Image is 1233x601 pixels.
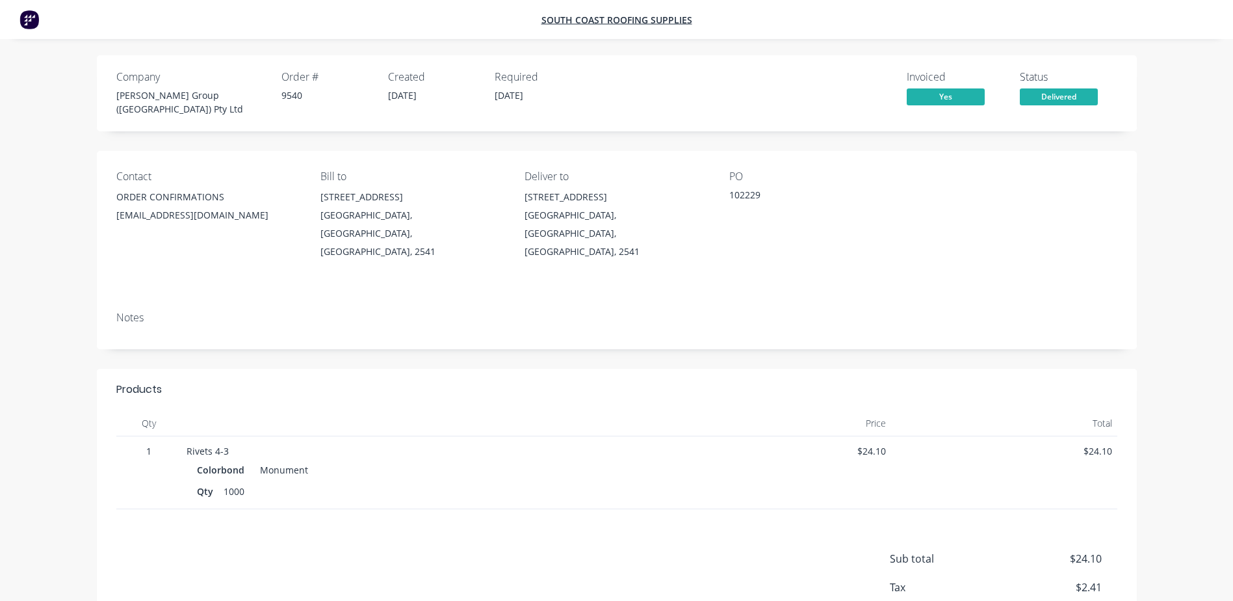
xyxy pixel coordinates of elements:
[116,170,300,183] div: Contact
[320,170,504,183] div: Bill to
[197,461,250,479] div: Colorbond
[116,312,1117,324] div: Notes
[187,445,229,457] span: Rivets 4-3
[320,188,504,261] div: [STREET_ADDRESS][GEOGRAPHIC_DATA], [GEOGRAPHIC_DATA], [GEOGRAPHIC_DATA], 2541
[1020,71,1117,83] div: Status
[495,89,523,101] span: [DATE]
[116,188,300,206] div: ORDER CONFIRMATIONS
[255,461,308,479] div: Monument
[907,88,985,105] span: Yes
[890,551,1006,567] span: Sub total
[388,89,417,101] span: [DATE]
[116,188,300,230] div: ORDER CONFIRMATIONS[EMAIL_ADDRESS][DOMAIN_NAME]
[19,10,39,29] img: Factory
[388,71,479,83] div: Created
[116,206,300,224] div: [EMAIL_ADDRESS][DOMAIN_NAME]
[122,444,176,458] span: 1
[525,188,708,261] div: [STREET_ADDRESS][GEOGRAPHIC_DATA], [GEOGRAPHIC_DATA], [GEOGRAPHIC_DATA], 2541
[729,188,892,206] div: 102229
[320,188,504,206] div: [STREET_ADDRESS]
[525,206,708,261] div: [GEOGRAPHIC_DATA], [GEOGRAPHIC_DATA], [GEOGRAPHIC_DATA], 2541
[218,482,250,501] div: 1000
[890,580,1006,595] span: Tax
[541,14,692,26] a: South Coast Roofing Supplies
[281,71,372,83] div: Order #
[116,88,266,116] div: [PERSON_NAME] Group ([GEOGRAPHIC_DATA]) Pty Ltd
[525,170,708,183] div: Deliver to
[671,444,887,458] span: $24.10
[666,410,892,436] div: Price
[116,410,181,436] div: Qty
[1005,580,1101,595] span: $2.41
[320,206,504,261] div: [GEOGRAPHIC_DATA], [GEOGRAPHIC_DATA], [GEOGRAPHIC_DATA], 2541
[495,71,586,83] div: Required
[891,410,1117,436] div: Total
[197,482,218,501] div: Qty
[1020,88,1098,105] span: Delivered
[525,188,708,206] div: [STREET_ADDRESS]
[907,71,1004,83] div: Invoiced
[281,88,372,102] div: 9540
[116,71,266,83] div: Company
[896,444,1112,458] span: $24.10
[116,382,162,397] div: Products
[1005,551,1101,567] span: $24.10
[729,170,913,183] div: PO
